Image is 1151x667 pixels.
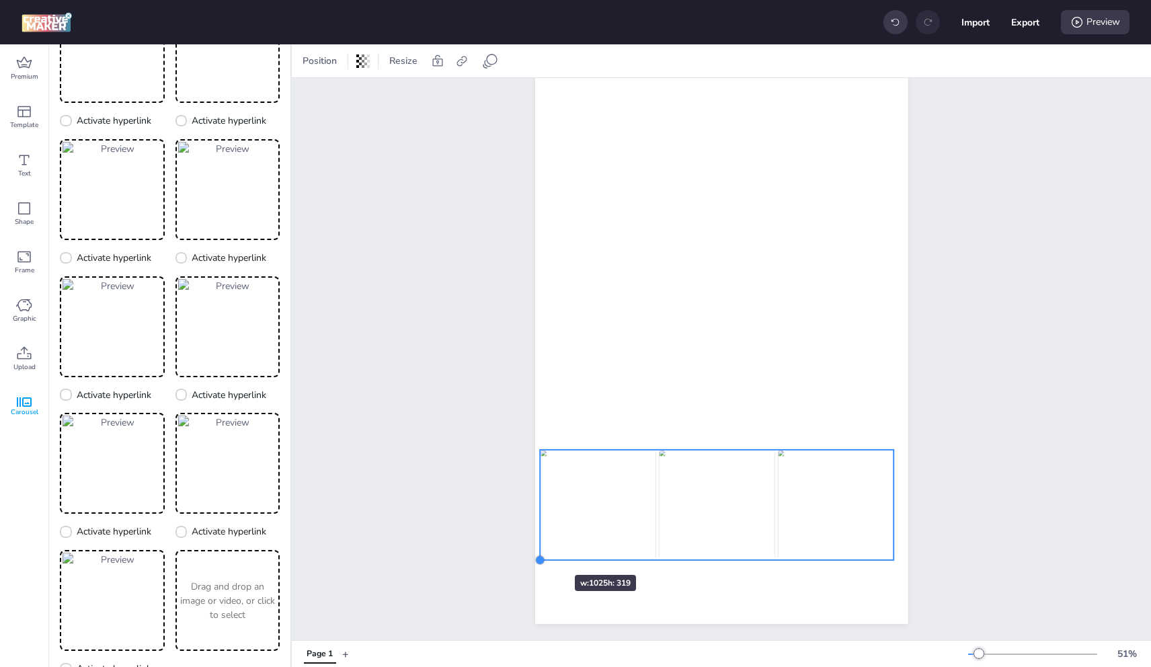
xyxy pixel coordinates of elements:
div: w: 1025 h: 319 [575,575,636,591]
span: Text [18,168,31,179]
span: Template [10,120,38,130]
span: Position [300,54,340,68]
img: Preview [63,416,162,511]
img: Preview [63,553,162,648]
span: Activate hyperlink [77,524,151,539]
button: Import [961,8,990,36]
img: Preview [178,279,278,375]
img: logo Creative Maker [22,12,72,32]
span: Activate hyperlink [77,251,151,265]
span: Activate hyperlink [192,114,266,128]
span: Activate hyperlink [77,114,151,128]
span: Activate hyperlink [192,524,266,539]
img: Preview [63,5,162,100]
div: Tabs [297,642,342,666]
img: Preview [63,142,162,237]
span: Shape [15,217,34,227]
span: Resize [387,54,420,68]
span: Activate hyperlink [77,388,151,402]
span: Frame [15,265,34,276]
span: Activate hyperlink [192,388,266,402]
img: Preview [63,279,162,375]
img: Preview [178,416,278,511]
span: Activate hyperlink [192,251,266,265]
button: + [342,642,349,666]
div: 51 % [1111,647,1143,661]
img: Preview [178,5,278,100]
div: Page 1 [307,648,333,660]
span: Graphic [13,313,36,324]
span: Carousel [11,407,38,418]
button: Export [1011,8,1039,36]
div: Preview [1061,10,1129,34]
span: Premium [11,71,38,82]
span: Upload [13,362,36,372]
img: Preview [178,142,278,237]
p: Drag and drop an image or video, or click to select [178,580,278,622]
